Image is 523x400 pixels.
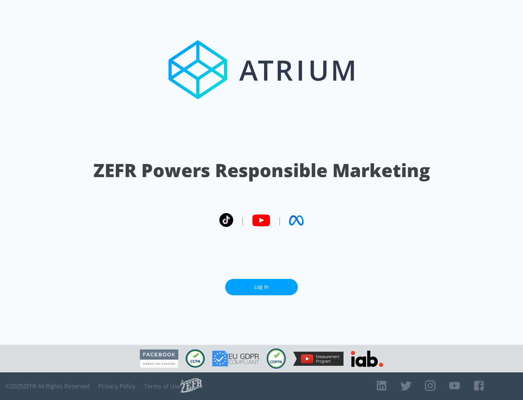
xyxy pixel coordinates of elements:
span: | [240,215,245,226]
h1: ZEFR Powers Responsible Marketing [93,158,430,183]
a: Privacy Policy [98,383,135,390]
span: © 2025 ZEFR All Rights Reserved [5,383,90,390]
img: YouTube Measurement Program [293,352,344,366]
img: CCPA Compliant [186,349,205,368]
a: Terms of Use [144,383,181,390]
a: Log In [225,279,298,295]
img: COPPA Compliant [267,348,286,369]
img: GDPR Compliant [212,351,259,367]
img: Facebook Marketing Partner [140,349,178,368]
span: | [277,215,282,226]
img: IAB [351,351,383,367]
